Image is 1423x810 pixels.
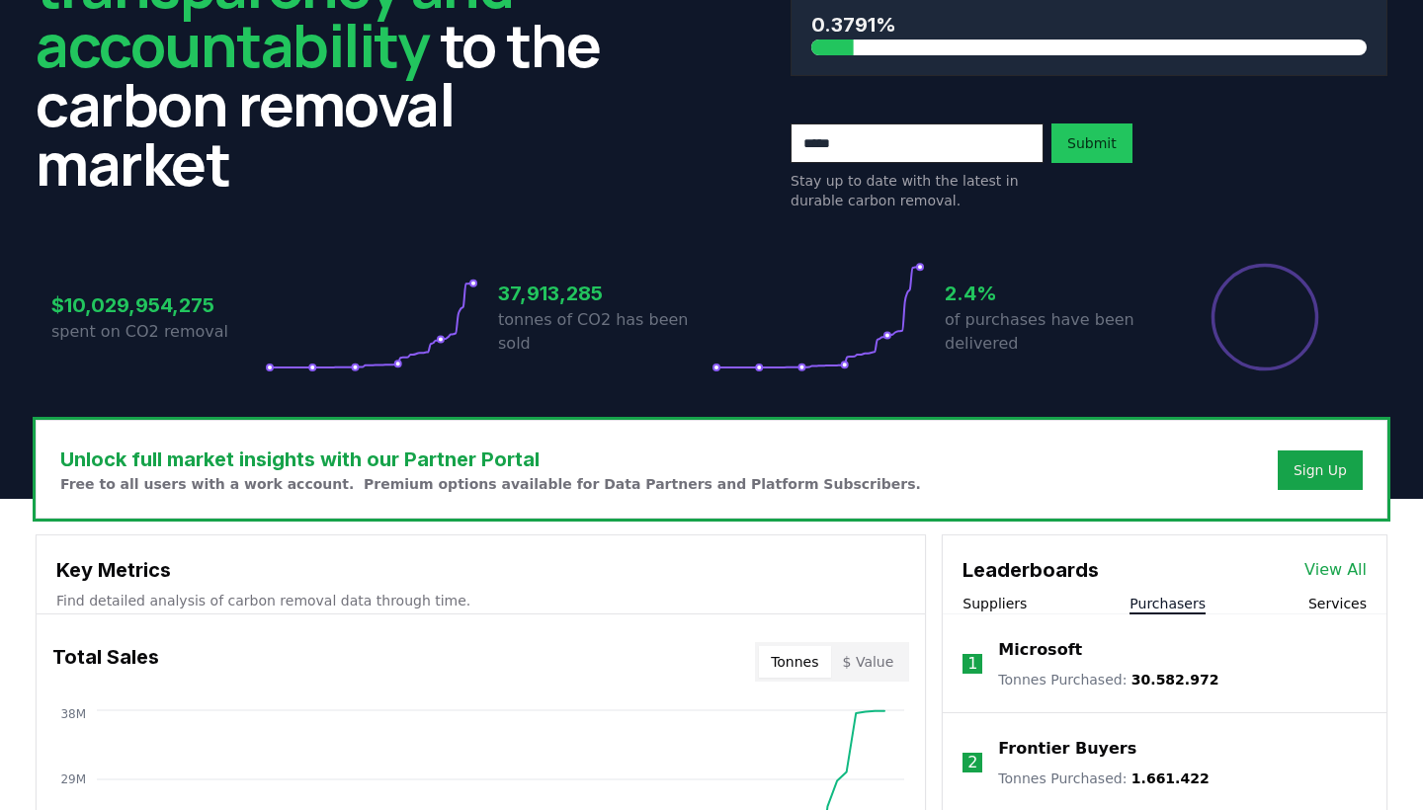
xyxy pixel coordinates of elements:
a: View All [1304,558,1367,582]
h3: 0.3791% [811,10,1367,40]
p: Free to all users with a work account. Premium options available for Data Partners and Platform S... [60,474,921,494]
button: Services [1308,594,1367,613]
button: Sign Up [1278,450,1363,490]
h3: Key Metrics [56,555,905,585]
span: 1.661.422 [1131,770,1210,786]
h3: 2.4% [945,279,1158,308]
h3: $10,029,954,275 [51,290,265,320]
a: Sign Up [1294,460,1347,480]
p: of purchases have been delivered [945,308,1158,356]
h3: Total Sales [52,642,159,682]
span: 30.582.972 [1131,672,1219,688]
a: Microsoft [998,638,1082,662]
h3: Unlock full market insights with our Partner Portal [60,445,921,474]
button: Purchasers [1130,594,1206,613]
p: Tonnes Purchased : [998,670,1218,689]
button: Submit [1051,123,1132,163]
p: tonnes of CO2 has been sold [498,308,711,356]
p: Tonnes Purchased : [998,769,1209,788]
tspan: 29M [60,772,86,786]
div: Percentage of sales delivered [1210,262,1320,372]
tspan: 38M [60,707,86,721]
h3: 37,913,285 [498,279,711,308]
p: 1 [967,652,977,676]
h3: Leaderboards [963,555,1099,585]
p: 2 [967,751,977,774]
button: Tonnes [759,646,830,678]
a: Frontier Buyers [998,737,1136,761]
p: Find detailed analysis of carbon removal data through time. [56,591,905,610]
button: Suppliers [963,594,1027,613]
p: spent on CO2 removal [51,320,265,344]
p: Stay up to date with the latest in durable carbon removal. [791,171,1044,210]
button: $ Value [831,646,906,678]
